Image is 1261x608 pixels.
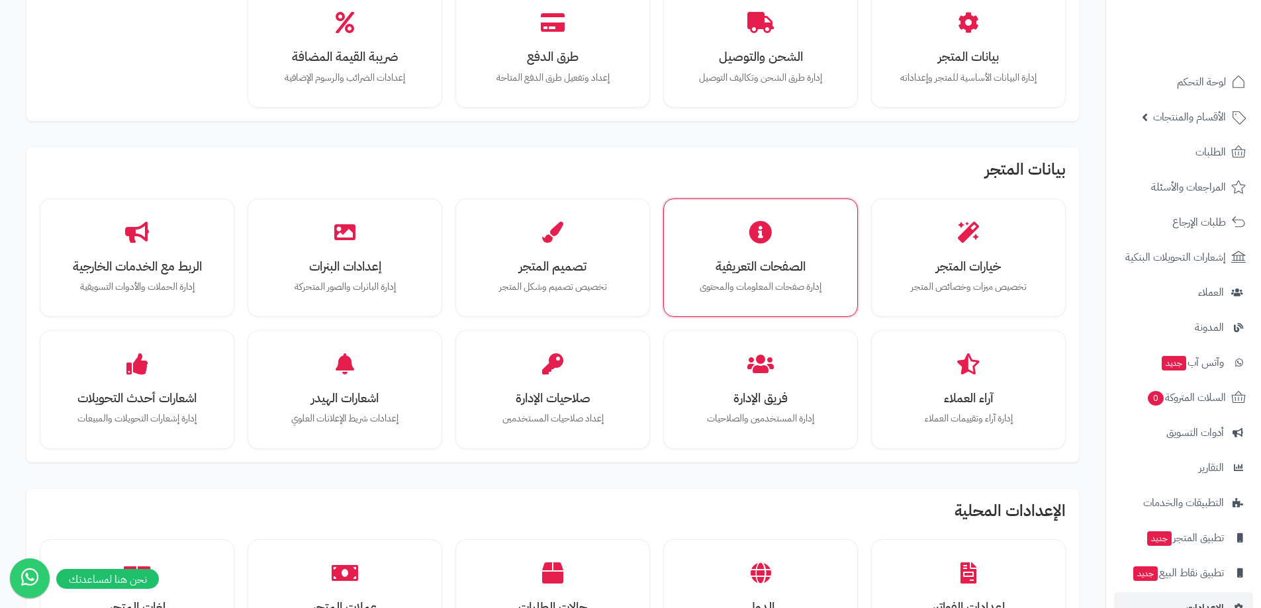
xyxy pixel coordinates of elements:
h3: خيارات المتجر [894,259,1043,273]
h3: فريق الإدارة [686,391,835,405]
a: لوحة التحكم [1114,66,1253,98]
p: إدارة الحملات والأدوات التسويقية [63,280,211,294]
p: إدارة إشعارات التحويلات والمبيعات [63,412,211,426]
h3: طرق الدفع [479,50,627,64]
a: الطلبات [1114,136,1253,168]
a: الربط مع الخدمات الخارجيةإدارة الحملات والأدوات التسويقية [50,208,224,308]
span: السلات المتروكة [1146,388,1226,407]
p: إعداد صلاحيات المستخدمين [479,412,627,426]
a: تطبيق نقاط البيعجديد [1114,557,1253,589]
a: تطبيق المتجرجديد [1114,522,1253,554]
span: طلبات الإرجاع [1172,213,1226,232]
h3: الشحن والتوصيل [686,50,835,64]
p: إدارة آراء وتقييمات العملاء [894,412,1043,426]
a: اشعارات أحدث التحويلاتإدارة إشعارات التحويلات والمبيعات [50,340,224,439]
h3: اشعارات أحدث التحويلات [63,391,211,405]
p: إدارة صفحات المعلومات والمحتوى [686,280,835,294]
h3: ضريبة القيمة المضافة [271,50,419,64]
a: التقارير [1114,452,1253,484]
span: الطلبات [1195,143,1226,161]
span: أدوات التسويق [1166,423,1224,442]
span: تطبيق نقاط البيع [1132,564,1224,582]
span: وآتس آب [1160,353,1224,372]
a: إشعارات التحويلات البنكية [1114,241,1253,273]
p: إدارة طرق الشحن وتكاليف التوصيل [686,71,835,85]
a: إعدادات البنراتإدارة البانرات والصور المتحركة [257,208,432,308]
h3: اشعارات الهيدر [271,391,419,405]
span: إشعارات التحويلات البنكية [1125,248,1226,267]
h3: صلاحيات الإدارة [479,391,627,405]
a: فريق الإدارةإدارة المستخدمين والصلاحيات [673,340,848,439]
a: اشعارات الهيدرإعدادات شريط الإعلانات العلوي [257,340,432,439]
h3: بيانات المتجر [894,50,1043,64]
span: المدونة [1195,318,1224,337]
span: المراجعات والأسئلة [1151,178,1226,196]
p: إدارة البيانات الأساسية للمتجر وإعداداته [894,71,1043,85]
span: جديد [1162,356,1186,370]
p: إعدادات الضرائب والرسوم الإضافية [271,71,419,85]
a: طلبات الإرجاع [1114,206,1253,238]
a: خيارات المتجرتخصيص ميزات وخصائص المتجر [881,208,1056,308]
h2: الإعدادات المحلية [40,502,1066,526]
h2: بيانات المتجر [40,161,1066,185]
span: العملاء [1198,283,1224,302]
a: التطبيقات والخدمات [1114,487,1253,519]
span: جديد [1133,566,1158,581]
h3: الربط مع الخدمات الخارجية [63,259,211,273]
span: جديد [1147,531,1172,546]
a: وآتس آبجديد [1114,347,1253,378]
span: التطبيقات والخدمات [1143,494,1224,512]
h3: إعدادات البنرات [271,259,419,273]
h3: آراء العملاء [894,391,1043,405]
span: الأقسام والمنتجات [1153,108,1226,126]
h3: تصميم المتجر [479,259,627,273]
span: لوحة التحكم [1177,73,1226,91]
a: الصفحات التعريفيةإدارة صفحات المعلومات والمحتوى [673,208,848,308]
a: المراجعات والأسئلة [1114,171,1253,203]
h3: الصفحات التعريفية [686,259,835,273]
a: العملاء [1114,277,1253,308]
a: آراء العملاءإدارة آراء وتقييمات العملاء [881,340,1056,439]
p: إعدادات شريط الإعلانات العلوي [271,412,419,426]
a: المدونة [1114,312,1253,343]
p: إعداد وتفعيل طرق الدفع المتاحة [479,71,627,85]
span: تطبيق المتجر [1146,529,1224,547]
a: السلات المتروكة0 [1114,382,1253,413]
p: إدارة المستخدمين والصلاحيات [686,412,835,426]
span: التقارير [1199,458,1224,477]
a: تصميم المتجرتخصيص تصميم وشكل المتجر [465,208,640,308]
p: تخصيص تصميم وشكل المتجر [479,280,627,294]
span: 0 [1148,391,1164,406]
a: صلاحيات الإدارةإعداد صلاحيات المستخدمين [465,340,640,439]
a: أدوات التسويق [1114,417,1253,449]
p: تخصيص ميزات وخصائص المتجر [894,280,1043,294]
p: إدارة البانرات والصور المتحركة [271,280,419,294]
